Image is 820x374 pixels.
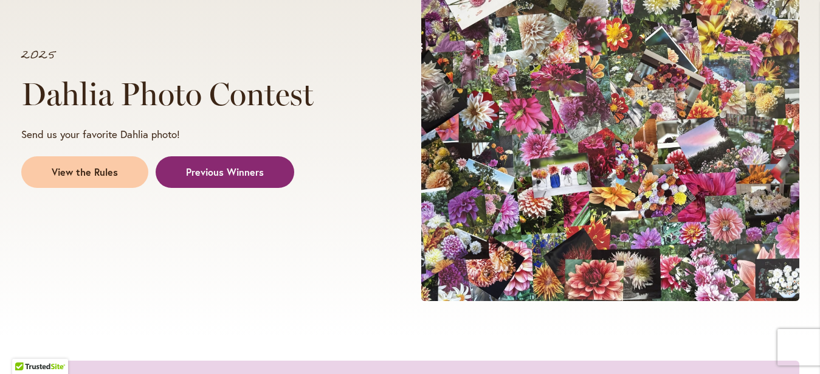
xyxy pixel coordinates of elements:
[156,156,294,188] a: Previous Winners
[21,127,375,142] p: Send us your favorite Dahlia photo!
[21,76,375,113] h1: Dahlia Photo Contest
[21,156,148,188] a: View the Rules
[52,165,118,179] span: View the Rules
[21,49,375,61] p: 2025
[186,165,264,179] span: Previous Winners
